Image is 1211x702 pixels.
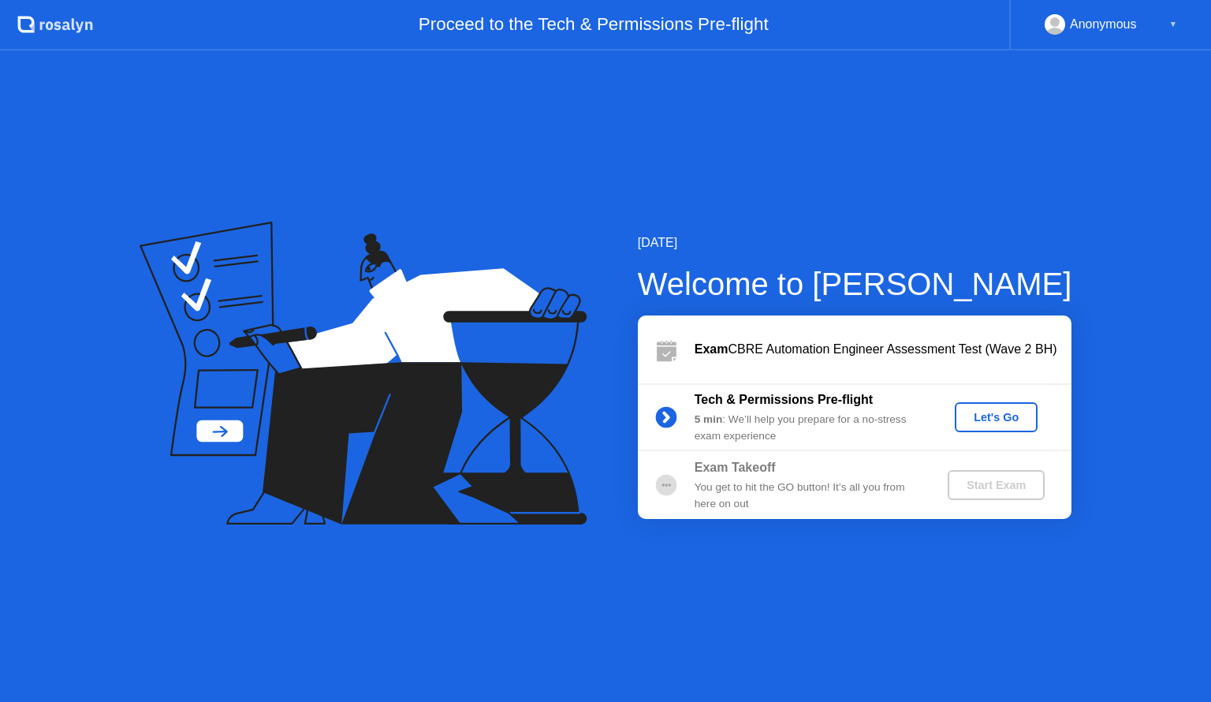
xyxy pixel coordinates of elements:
div: CBRE Automation Engineer Assessment Test (Wave 2 BH) [695,340,1071,359]
b: Exam [695,342,728,356]
div: ▼ [1169,14,1177,35]
div: Welcome to [PERSON_NAME] [638,260,1072,308]
button: Let's Go [955,402,1038,432]
div: Let's Go [961,411,1031,424]
div: : We’ll help you prepare for a no-stress exam experience [695,412,922,444]
div: You get to hit the GO button! It’s all you from here on out [695,480,922,512]
b: 5 min [695,413,723,425]
b: Tech & Permissions Pre-flight [695,393,873,406]
button: Start Exam [948,470,1045,500]
div: [DATE] [638,233,1072,252]
b: Exam Takeoff [695,461,776,474]
div: Anonymous [1070,14,1137,35]
div: Start Exam [954,479,1038,491]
